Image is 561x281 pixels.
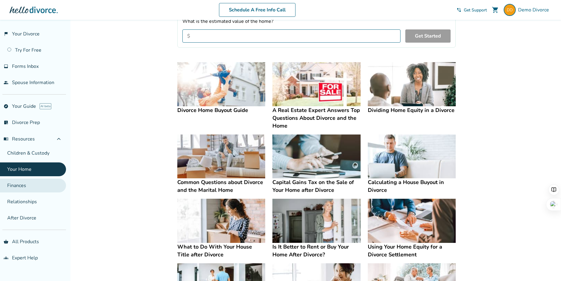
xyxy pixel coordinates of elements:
a: Divorce Home Buyout GuideDivorce Home Buyout Guide [177,62,265,114]
img: Using Your Home Equity for a Divorce Settlement [368,199,456,243]
img: A Real Estate Expert Answers Top Questions About Divorce and the Home [272,62,360,106]
span: Demo Divorce [518,7,551,13]
span: explore [4,104,8,109]
span: flag_2 [4,32,8,36]
a: Is It Better to Rent or Buy Your Home After Divorce?Is It Better to Rent or Buy Your Home After D... [272,199,360,258]
iframe: Chat Widget [531,252,561,281]
span: people [4,80,8,85]
img: Calculating a House Buyout in Divorce [368,134,456,179]
span: AI beta [40,103,51,109]
a: Dividing Home Equity in a DivorceDividing Home Equity in a Divorce [368,62,456,114]
span: Resources [4,136,35,142]
h4: A Real Estate Expert Answers Top Questions About Divorce and the Home [272,106,360,130]
h4: What to Do With Your House Title after Divorce [177,243,265,258]
span: groups [4,255,8,260]
span: inbox [4,64,8,69]
span: menu_book [4,137,8,141]
a: Calculating a House Buyout in DivorceCalculating a House Buyout in Divorce [368,134,456,194]
span: phone_in_talk [457,8,461,12]
h4: Is It Better to Rent or Buy Your Home After Divorce? [272,243,360,258]
img: Demo Divorce [504,4,516,16]
h4: Divorce Home Buyout Guide [177,106,265,114]
h4: Dividing Home Equity in a Divorce [368,106,456,114]
h4: Common Questions about Divorce and the Marital Home [177,178,265,194]
h4: Capital Gains Tax on the Sale of Your Home after Divorce [272,178,360,194]
a: Using Your Home Equity for a Divorce SettlementUsing Your Home Equity for a Divorce Settlement [368,199,456,258]
button: Get Started [405,29,451,43]
img: Capital Gains Tax on the Sale of Your Home after Divorce [272,134,360,179]
img: What to Do With Your House Title after Divorce [177,199,265,243]
img: Dividing Home Equity in a Divorce [368,62,456,106]
span: expand_less [55,135,62,143]
img: Divorce Home Buyout Guide [177,62,265,106]
span: Forms Inbox [12,63,39,70]
a: phone_in_talkGet Support [457,7,487,13]
a: What to Do With Your House Title after DivorceWhat to Do With Your House Title after Divorce [177,199,265,258]
a: A Real Estate Expert Answers Top Questions About Divorce and the HomeA Real Estate Expert Answers... [272,62,360,130]
img: Common Questions about Divorce and the Marital Home [177,134,265,179]
span: shopping_cart [492,6,499,14]
a: Common Questions about Divorce and the Marital HomeCommon Questions about Divorce and the Marital... [177,134,265,194]
h4: Using Your Home Equity for a Divorce Settlement [368,243,456,258]
img: Is It Better to Rent or Buy Your Home After Divorce? [272,199,360,243]
a: Capital Gains Tax on the Sale of Your Home after DivorceCapital Gains Tax on the Sale of Your Hom... [272,134,360,194]
span: shopping_basket [4,239,8,244]
span: Get Support [464,7,487,13]
span: list_alt_check [4,120,8,125]
a: Schedule A Free Info Call [219,3,295,17]
h4: Calculating a House Buyout in Divorce [368,178,456,194]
